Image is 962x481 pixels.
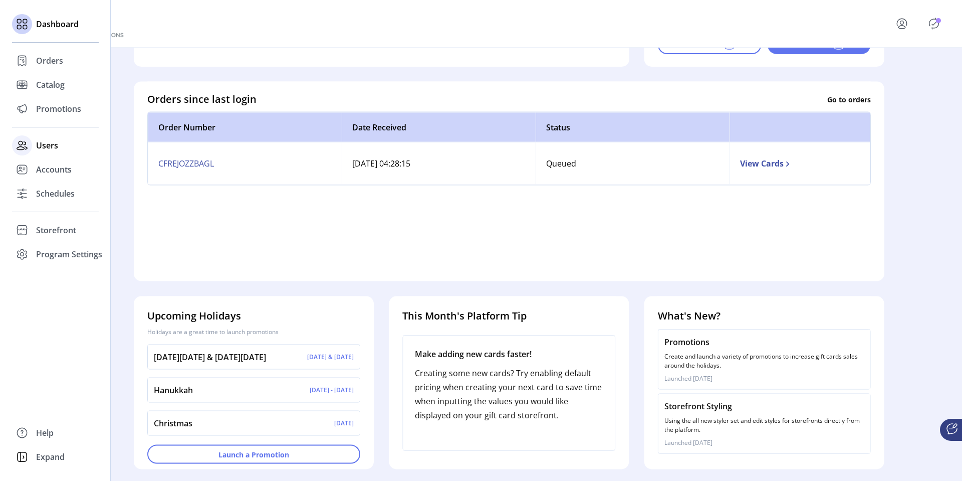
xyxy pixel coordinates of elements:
button: Launch a Promotion [147,445,360,464]
th: Date Received [342,112,536,142]
p: Go to orders [827,94,871,104]
td: CFREJOZZBAGL [148,142,342,185]
p: [DATE][DATE] & [DATE][DATE] [154,351,266,363]
span: Help [36,427,54,439]
p: Launched [DATE] [664,438,864,447]
p: [DATE] & [DATE] [307,353,354,362]
th: Order Number [148,112,342,142]
span: Program Settings [36,248,102,260]
span: Expand [36,451,65,463]
h4: This Month's Platform Tip [402,308,615,324]
button: menu [882,12,926,36]
p: Storefront Styling [664,400,864,412]
p: Christmas [154,417,192,429]
p: [DATE] [334,419,354,428]
span: Promotions [36,103,81,115]
p: Make adding new cards faster! [415,348,603,360]
span: Catalog [36,79,65,91]
td: View Cards [730,142,870,185]
button: Publisher Panel [926,16,942,32]
span: Schedules [36,188,75,200]
span: Storefront [36,224,76,236]
p: Holidays are a great time to launch promotions [147,328,360,337]
th: Status [536,112,730,142]
p: [DATE] - [DATE] [310,386,354,395]
span: Accounts [36,164,72,176]
td: [DATE] 04:28:15 [342,142,536,185]
p: Using the all new styler set and edit styles for storefronts directly from the platform. [664,416,864,434]
p: Launched [DATE] [664,374,864,383]
p: Hanukkah [154,384,193,396]
td: Queued [536,142,730,185]
h4: Orders since last login [147,92,257,107]
p: Create and launch a variety of promotions to increase gift cards sales around the holidays. [664,352,864,370]
h4: Upcoming Holidays [147,308,360,324]
span: Users [36,139,58,151]
p: Creating some new cards? Try enabling default pricing when creating your next card to save time w... [415,366,603,422]
span: Orders [36,55,63,67]
span: Launch a Promotion [160,449,347,459]
span: Dashboard [36,18,79,30]
p: Promotions [664,336,864,348]
h4: What's New? [658,308,871,324]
